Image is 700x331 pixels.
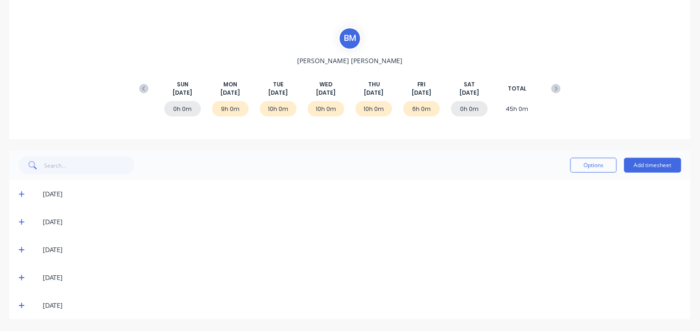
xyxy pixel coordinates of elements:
[412,89,432,97] span: [DATE]
[260,101,297,117] div: 10h 0m
[624,158,681,173] button: Add timesheet
[368,80,380,89] span: THU
[460,89,480,97] span: [DATE]
[173,89,192,97] span: [DATE]
[273,80,284,89] span: TUE
[464,80,475,89] span: SAT
[43,189,681,199] div: [DATE]
[43,273,681,283] div: [DATE]
[43,245,681,255] div: [DATE]
[268,89,288,97] span: [DATE]
[220,89,240,97] span: [DATE]
[297,56,403,65] span: [PERSON_NAME] [PERSON_NAME]
[508,84,527,93] span: TOTAL
[223,80,237,89] span: MON
[356,101,392,117] div: 10h 0m
[451,101,488,117] div: 0h 0m
[43,217,681,227] div: [DATE]
[308,101,344,117] div: 10h 0m
[212,101,249,117] div: 9h 0m
[570,158,617,173] button: Options
[338,27,362,50] div: B M
[45,156,135,175] input: Search...
[164,101,201,117] div: 0h 0m
[319,80,332,89] span: WED
[403,101,440,117] div: 6h 0m
[177,80,188,89] span: SUN
[417,80,426,89] span: FRI
[43,300,681,311] div: [DATE]
[364,89,384,97] span: [DATE]
[499,101,536,117] div: 45h 0m
[316,89,336,97] span: [DATE]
